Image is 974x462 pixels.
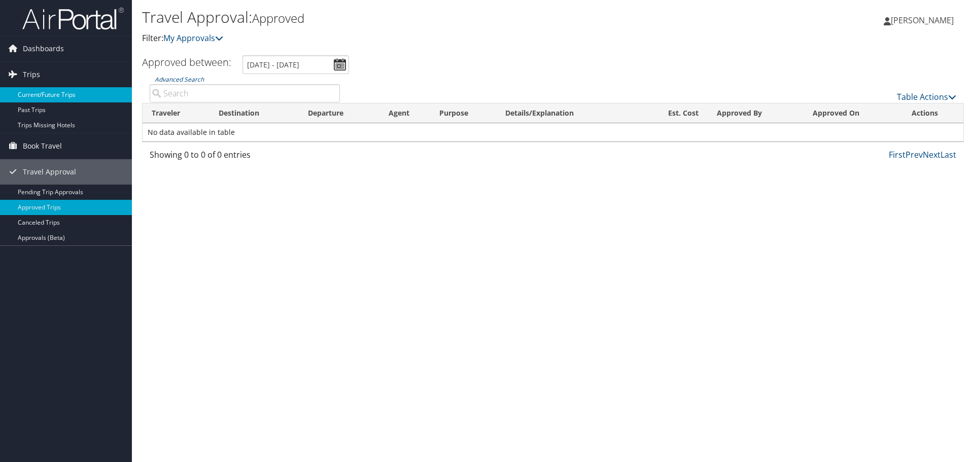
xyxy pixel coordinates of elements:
th: Agent [379,103,430,123]
span: Trips [23,62,40,87]
th: Approved By: activate to sort column ascending [708,103,804,123]
th: Departure: activate to sort column ascending [299,103,379,123]
a: First [889,149,906,160]
div: Showing 0 to 0 of 0 entries [150,149,340,166]
a: Prev [906,149,923,160]
a: Advanced Search [155,75,204,84]
a: [PERSON_NAME] [884,5,964,35]
a: Last [941,149,956,160]
span: [PERSON_NAME] [891,15,954,26]
th: Actions [902,103,963,123]
span: Book Travel [23,133,62,159]
th: Est. Cost: activate to sort column ascending [640,103,708,123]
th: Approved On: activate to sort column ascending [804,103,902,123]
p: Filter: [142,32,690,45]
span: Travel Approval [23,159,76,185]
a: Table Actions [897,91,956,102]
a: Next [923,149,941,160]
small: Approved [252,10,304,26]
img: airportal-logo.png [22,7,124,30]
th: Destination: activate to sort column ascending [210,103,299,123]
h3: Approved between: [142,55,231,69]
input: Advanced Search [150,84,340,102]
span: Dashboards [23,36,64,61]
th: Traveler: activate to sort column ascending [143,103,210,123]
td: No data available in table [143,123,963,141]
th: Details/Explanation [496,103,640,123]
input: [DATE] - [DATE] [242,55,349,74]
a: My Approvals [163,32,223,44]
h1: Travel Approval: [142,7,690,28]
th: Purpose [430,103,496,123]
